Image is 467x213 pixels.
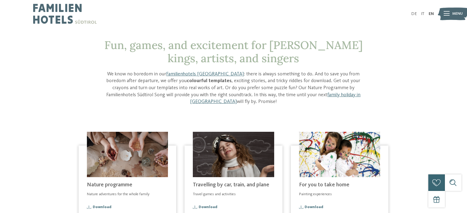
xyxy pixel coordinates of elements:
[299,182,349,188] span: For you to take home
[208,78,232,83] strong: templates
[87,192,168,197] p: Nature adventures for the whole family
[193,182,269,188] span: Travelling by car, train, and plane
[187,78,207,83] strong: colourful
[93,205,111,209] span: Download
[87,205,168,209] a: Download
[199,205,217,209] span: Download
[299,132,380,177] img: ©Canva (Klotz Daniela)
[429,12,434,16] a: EN
[299,192,380,197] p: Painting experiences
[411,12,417,16] a: DE
[87,132,168,177] img: ©Canva (Klotz Daniela)
[193,192,274,197] p: Travel games and activities
[166,72,244,77] a: Familienhotels [GEOGRAPHIC_DATA]
[102,71,365,106] p: We know no boredom in our : there is always something to do. And to save you from boredom after d...
[104,38,363,65] span: Fun, games, and excitement for [PERSON_NAME] kings, artists, and singers
[305,205,323,209] span: Download
[193,205,274,209] a: Download
[299,205,380,209] a: Download
[193,132,274,177] img: ©Canva (Klotz Daniela)
[452,11,463,17] span: Menu
[421,12,424,16] a: IT
[87,182,132,188] span: Nature programme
